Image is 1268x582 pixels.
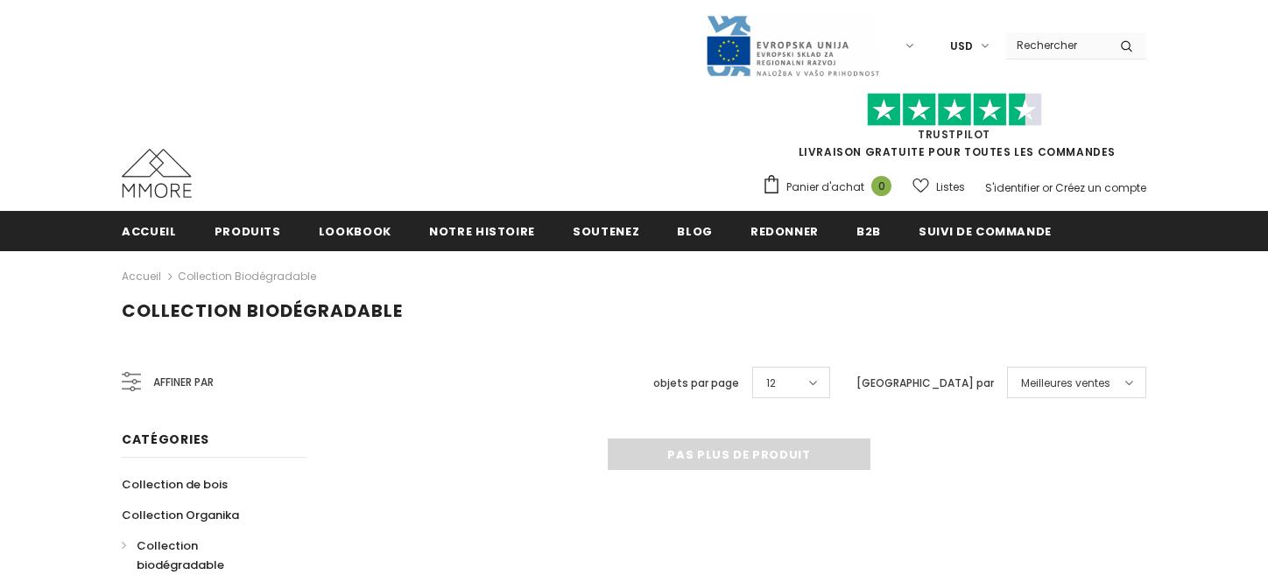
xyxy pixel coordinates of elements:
[429,223,535,240] span: Notre histoire
[677,223,713,240] span: Blog
[762,101,1146,159] span: LIVRAISON GRATUITE POUR TOUTES LES COMMANDES
[1055,180,1146,195] a: Créez un compte
[122,500,239,530] a: Collection Organika
[985,180,1039,195] a: S'identifier
[215,211,281,250] a: Produits
[653,375,739,392] label: objets par page
[912,172,965,202] a: Listes
[122,507,239,523] span: Collection Organika
[936,179,965,196] span: Listes
[122,530,286,580] a: Collection biodégradable
[122,298,403,323] span: Collection biodégradable
[919,223,1052,240] span: Suivi de commande
[137,537,224,573] span: Collection biodégradable
[122,149,192,198] img: Cas MMORE
[750,211,819,250] a: Redonner
[856,223,881,240] span: B2B
[750,223,819,240] span: Redonner
[429,211,535,250] a: Notre histoire
[319,211,391,250] a: Lookbook
[786,179,864,196] span: Panier d'achat
[319,223,391,240] span: Lookbook
[867,93,1042,127] img: Faites confiance aux étoiles pilotes
[1006,32,1107,58] input: Search Site
[573,211,639,250] a: soutenez
[122,223,177,240] span: Accueil
[178,269,316,284] a: Collection biodégradable
[766,375,776,392] span: 12
[871,176,891,196] span: 0
[856,211,881,250] a: B2B
[122,431,209,448] span: Catégories
[705,38,880,53] a: Javni Razpis
[950,38,973,55] span: USD
[122,266,161,287] a: Accueil
[122,476,228,493] span: Collection de bois
[122,211,177,250] a: Accueil
[122,469,228,500] a: Collection de bois
[762,174,900,200] a: Panier d'achat 0
[856,375,994,392] label: [GEOGRAPHIC_DATA] par
[215,223,281,240] span: Produits
[677,211,713,250] a: Blog
[705,14,880,78] img: Javni Razpis
[1042,180,1053,195] span: or
[918,127,990,142] a: TrustPilot
[573,223,639,240] span: soutenez
[919,211,1052,250] a: Suivi de commande
[1021,375,1110,392] span: Meilleures ventes
[153,373,214,392] span: Affiner par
